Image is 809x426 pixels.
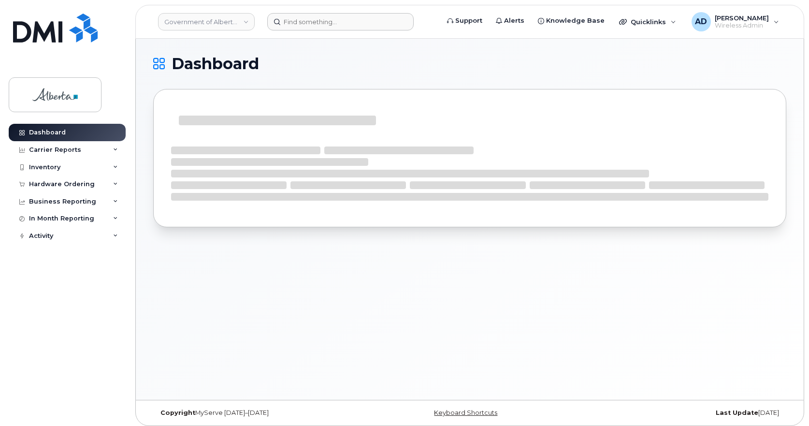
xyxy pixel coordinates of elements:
[716,409,758,416] strong: Last Update
[575,409,786,417] div: [DATE]
[172,57,259,71] span: Dashboard
[434,409,497,416] a: Keyboard Shortcuts
[153,409,364,417] div: MyServe [DATE]–[DATE]
[160,409,195,416] strong: Copyright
